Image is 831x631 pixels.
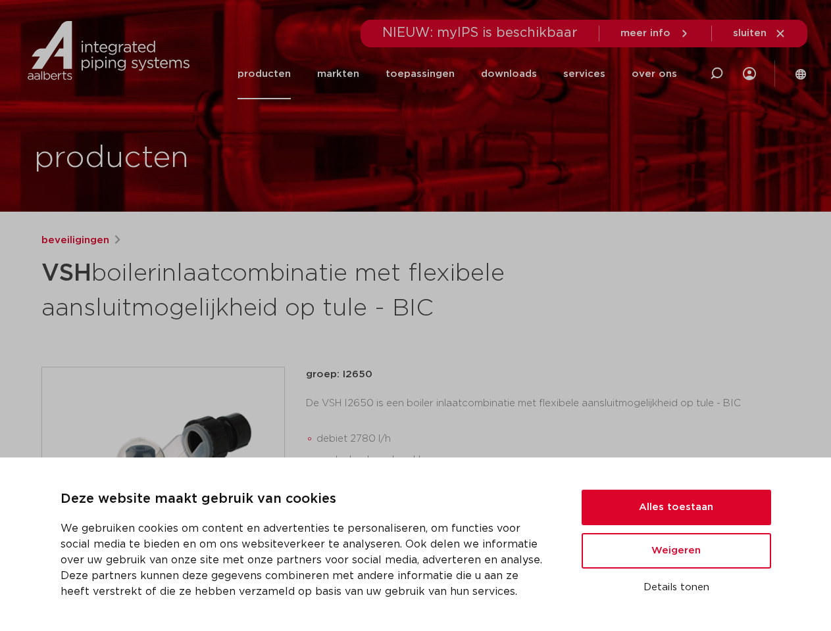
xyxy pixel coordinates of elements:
span: NIEUW: myIPS is beschikbaar [382,26,578,39]
nav: Menu [238,49,677,99]
img: Product Image for VSH boilerinlaatcombinatie met flexibele aansluitmogelijkheid op tule - BIC [42,367,284,609]
a: sluiten [733,28,786,39]
span: meer info [620,28,670,38]
h1: boilerinlaatcombinatie met flexibele aansluitmogelijkheid op tule - BIC [41,254,536,325]
a: downloads [481,49,537,99]
button: Details tonen [582,576,771,599]
a: producten [238,49,291,99]
button: Alles toestaan [582,490,771,525]
p: We gebruiken cookies om content en advertenties te personaliseren, om functies voor social media ... [61,521,550,599]
a: meer info [620,28,690,39]
li: controleerbare keerklep [316,450,790,471]
div: De VSH I2650 is een boiler inlaatcombinatie met flexibele aansluitmogelijkheid op tule - BIC [306,393,790,497]
button: Weigeren [582,533,771,569]
a: over ons [632,49,677,99]
strong: VSH [41,262,91,285]
a: toepassingen [386,49,455,99]
span: sluiten [733,28,767,38]
p: Deze website maakt gebruik van cookies [61,489,550,510]
a: beveiligingen [41,233,109,248]
li: debiet 2780 l/h [316,429,790,450]
h1: producten [34,137,189,179]
a: markten [317,49,359,99]
p: groep: I2650 [306,367,790,383]
a: services [563,49,605,99]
